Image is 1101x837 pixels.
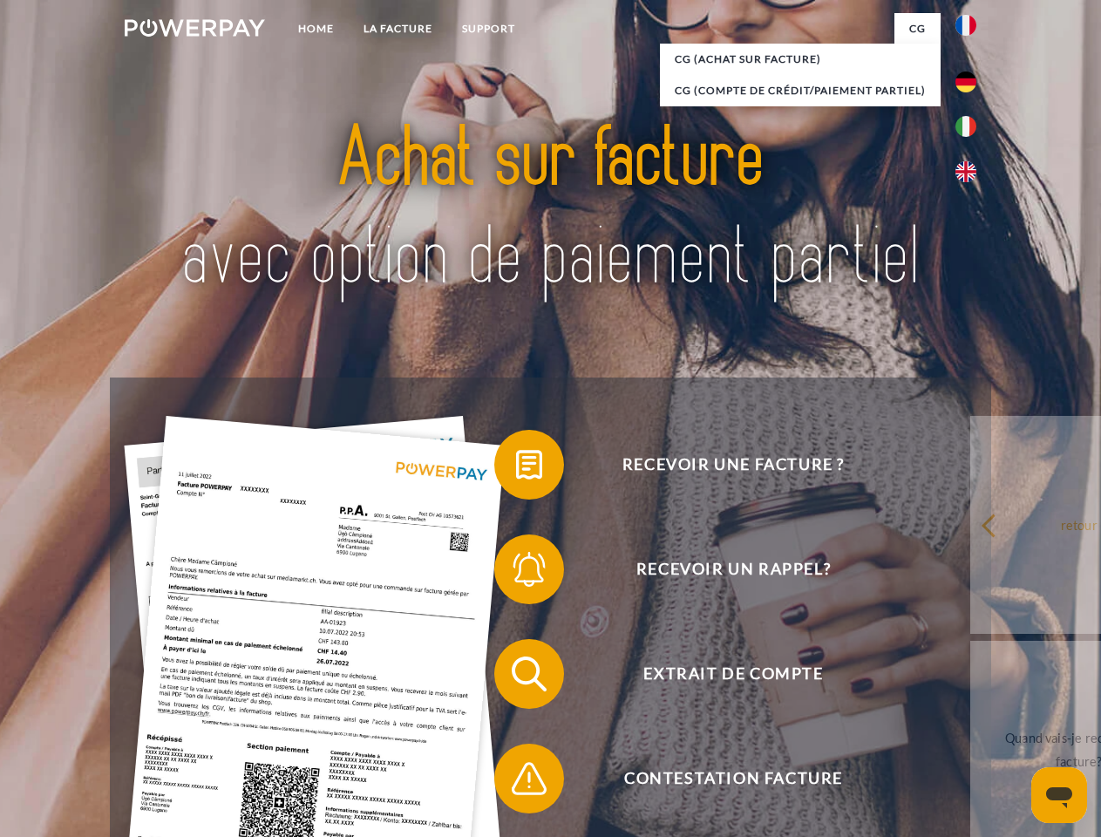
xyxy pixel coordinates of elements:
a: CG [894,13,941,44]
button: Extrait de compte [494,639,948,709]
img: qb_bell.svg [507,548,551,591]
img: fr [955,15,976,36]
button: Recevoir une facture ? [494,430,948,500]
a: CG (Compte de crédit/paiement partiel) [660,75,941,106]
a: Home [283,13,349,44]
img: title-powerpay_fr.svg [167,84,934,334]
span: Recevoir un rappel? [520,534,947,604]
iframe: Bouton de lancement de la fenêtre de messagerie [1031,767,1087,823]
button: Recevoir un rappel? [494,534,948,604]
span: Extrait de compte [520,639,947,709]
img: qb_warning.svg [507,757,551,800]
img: de [955,71,976,92]
a: Support [447,13,530,44]
img: qb_bill.svg [507,443,551,487]
img: it [955,116,976,137]
img: en [955,161,976,182]
span: Recevoir une facture ? [520,430,947,500]
span: Contestation Facture [520,744,947,813]
img: logo-powerpay-white.svg [125,19,265,37]
a: LA FACTURE [349,13,447,44]
button: Contestation Facture [494,744,948,813]
a: CG (achat sur facture) [660,44,941,75]
img: qb_search.svg [507,652,551,696]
